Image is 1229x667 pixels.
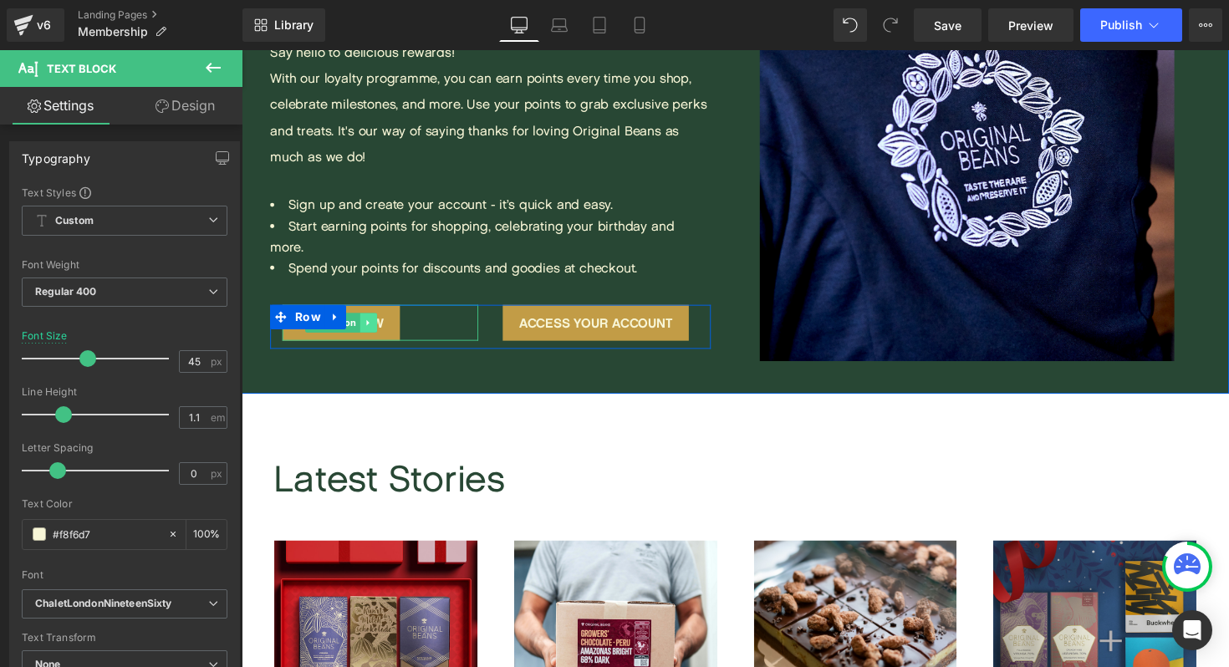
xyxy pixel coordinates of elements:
[22,259,227,271] div: Font Weight
[125,87,246,125] a: Design
[22,442,227,454] div: Letter Spacing
[83,269,121,289] span: Button
[242,8,325,42] a: New Library
[53,525,160,543] input: Color
[284,269,441,289] span: ACCESS YOUR ACCOUNT
[29,212,457,234] li: Spend your points for discounts and goodies at checkout.
[47,62,116,75] span: Text Block
[211,468,225,479] span: px
[620,8,660,42] a: Mobile
[51,261,85,286] span: Row
[211,412,225,423] span: em
[22,498,227,510] div: Text Color
[1172,610,1212,650] div: Open Intercom Messenger
[85,261,107,286] a: Expand / Collapse
[1008,17,1053,34] span: Preview
[35,285,97,298] b: Regular 400
[33,419,991,461] p: Latest Stories
[22,569,227,581] div: Font
[22,330,68,342] div: Font Size
[539,8,579,42] a: Laptop
[1100,18,1142,32] span: Publish
[29,170,457,212] li: Start earning points for shopping, celebrating your birthday and more.
[499,8,539,42] a: Desktop
[1189,8,1222,42] button: More
[834,8,867,42] button: Undo
[22,632,227,644] div: Text Transform
[29,16,481,123] p: With our loyalty programme, you can earn points every time you shop, celebrate milestones, and mo...
[274,18,314,33] span: Library
[22,142,90,165] div: Typography
[579,8,620,42] a: Tablet
[988,8,1073,42] a: Preview
[268,261,458,298] a: ACCESS YOUR ACCOUNT
[874,8,907,42] button: Redo
[22,186,227,199] div: Text Styles
[186,520,227,549] div: %
[78,25,148,38] span: Membership
[35,597,172,611] i: ChaletLondonNineteenSixty
[78,8,242,22] a: Landing Pages
[934,17,961,34] span: Save
[33,14,54,36] div: v6
[55,214,94,228] b: Custom
[1080,8,1182,42] button: Publish
[29,148,457,170] li: Sign up and create your account - it’s quick and easy.
[7,8,64,42] a: v6
[122,269,140,289] a: Expand / Collapse
[22,386,227,398] div: Line Height
[211,356,225,367] span: px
